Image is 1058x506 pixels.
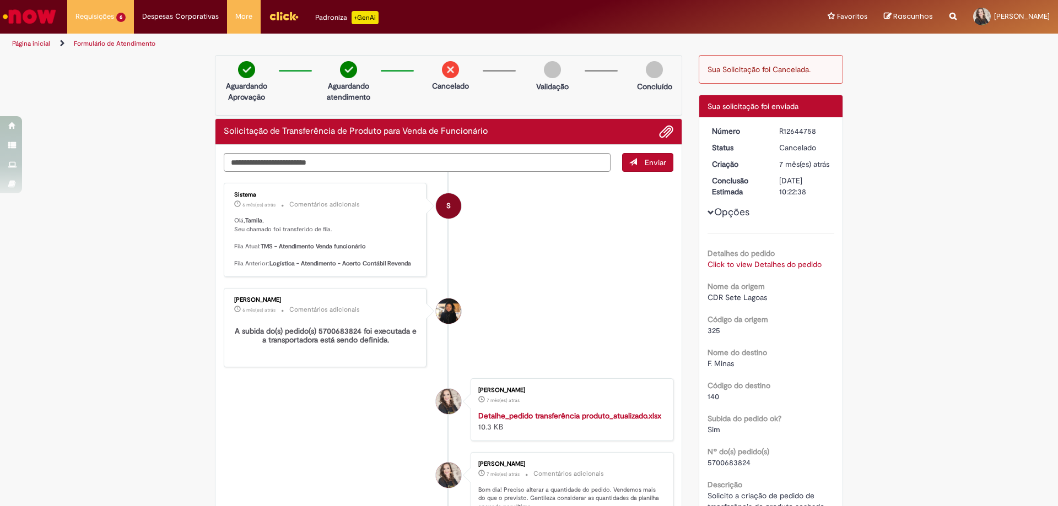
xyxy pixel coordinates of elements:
[699,55,844,84] div: Sua Solicitação foi Cancelada.
[779,175,830,197] div: [DATE] 10:22:38
[1,6,58,28] img: ServiceNow
[622,153,673,172] button: Enviar
[289,305,360,314] small: Comentários adicionais
[708,458,751,467] span: 5700683824
[224,127,488,137] h2: Solicitação de Transferência de Produto para Venda de Funcionário Histórico de tíquete
[708,347,767,357] b: Nome do destino
[536,81,569,92] p: Validação
[708,358,734,368] span: F. Minas
[238,61,255,78] img: check-circle-green.png
[478,387,662,394] div: [PERSON_NAME]
[478,411,661,421] a: Detalhe_pedido transferência produto_atualizado.xlsx
[242,202,276,208] span: 6 mês(es) atrás
[704,159,771,170] dt: Criação
[646,61,663,78] img: img-circle-grey.png
[637,81,672,92] p: Concluído
[261,242,366,251] b: TMS - Atendimento Venda funcionário
[779,159,829,169] time: 10/02/2025 16:22:33
[436,193,461,219] div: System
[242,307,276,313] time: 07/03/2025 13:57:56
[442,61,459,78] img: remove.png
[269,259,411,268] b: Logística - Atendimento - Acerto Contábil Revenda
[708,259,822,269] a: Click to view Detalhes do pedido
[779,159,830,170] div: 10/02/2025 16:22:33
[708,480,742,489] b: Descrição
[322,80,375,102] p: Aguardando atendimento
[533,469,604,478] small: Comentários adicionais
[315,11,379,24] div: Padroniza
[708,325,720,335] span: 325
[779,142,830,153] div: Cancelado
[75,11,114,22] span: Requisições
[142,11,219,22] span: Despesas Corporativas
[704,126,771,137] dt: Número
[994,12,1050,21] span: [PERSON_NAME]
[235,326,419,344] b: A subida do(s) pedido(s) 5700683824 foi executada e a transportadora está sendo definida.
[242,202,276,208] time: 07/03/2025 13:57:59
[8,34,697,54] ul: Trilhas de página
[487,397,520,404] time: 11/02/2025 09:04:57
[893,11,933,21] span: Rascunhos
[487,471,520,477] span: 7 mês(es) atrás
[289,200,360,209] small: Comentários adicionais
[645,157,666,167] span: Enviar
[708,380,770,390] b: Código do destino
[234,192,418,198] div: Sistema
[884,12,933,22] a: Rascunhos
[436,389,461,414] div: Tamila Rodrigues Moura
[708,413,781,423] b: Subida do pedido ok?
[242,307,276,313] span: 6 mês(es) atrás
[659,124,673,139] button: Adicionar anexos
[352,11,379,24] p: +GenAi
[235,11,252,22] span: More
[704,175,771,197] dt: Conclusão Estimada
[436,298,461,324] div: Leticia Ayako Mori Imai
[487,397,520,404] span: 7 mês(es) atrás
[340,61,357,78] img: check-circle-green.png
[779,159,829,169] span: 7 mês(es) atrás
[779,126,830,137] div: R12644758
[12,39,50,48] a: Página inicial
[234,216,418,268] p: Olá, , Seu chamado foi transferido de fila. Fila Atual: Fila Anterior:
[224,153,611,172] textarea: Digite sua mensagem aqui...
[708,101,798,111] span: Sua solicitação foi enviada
[708,248,775,258] b: Detalhes do pedido
[487,471,520,477] time: 11/02/2025 09:02:14
[436,463,461,488] div: Tamila Rodrigues Moura
[220,80,273,102] p: Aguardando Aprovação
[708,447,769,456] b: Nº do(s) pedido(s)
[708,281,765,291] b: Nome da origem
[446,193,451,219] span: S
[708,314,768,324] b: Código da origem
[544,61,561,78] img: img-circle-grey.png
[269,8,299,24] img: click_logo_yellow_360x200.png
[704,142,771,153] dt: Status
[432,80,469,91] p: Cancelado
[708,292,767,302] span: CDR Sete Lagoas
[708,425,720,434] span: Sim
[116,13,126,22] span: 6
[478,461,662,467] div: [PERSON_NAME]
[708,391,719,401] span: 140
[837,11,867,22] span: Favoritos
[245,216,262,225] b: Tamila
[74,39,155,48] a: Formulário de Atendimento
[234,297,418,303] div: [PERSON_NAME]
[478,410,662,432] div: 10.3 KB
